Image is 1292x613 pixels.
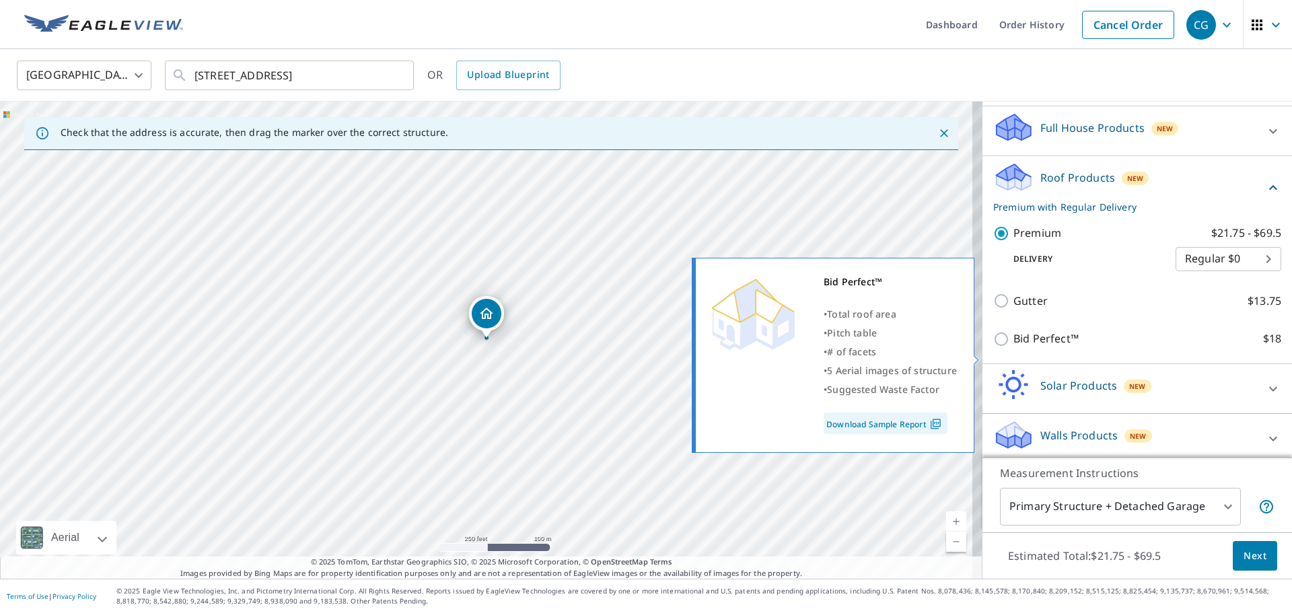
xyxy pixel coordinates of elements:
[827,364,957,377] span: 5 Aerial images of structure
[17,57,151,94] div: [GEOGRAPHIC_DATA]
[993,112,1281,150] div: Full House ProductsNew
[1013,330,1079,347] p: Bid Perfect™
[1233,541,1277,571] button: Next
[1130,431,1147,441] span: New
[927,418,945,430] img: Pdf Icon
[993,161,1281,214] div: Roof ProductsNewPremium with Regular Delivery
[706,273,800,353] img: Premium
[1013,225,1061,242] p: Premium
[47,521,83,554] div: Aerial
[1040,377,1117,394] p: Solar Products
[993,369,1281,408] div: Solar ProductsNew
[16,521,116,554] div: Aerial
[1129,381,1146,392] span: New
[824,273,957,291] div: Bid Perfect™
[61,127,448,139] p: Check that the address is accurate, then drag the marker over the correct structure.
[427,61,561,90] div: OR
[1248,293,1281,310] p: $13.75
[7,591,48,601] a: Terms of Use
[824,412,947,434] a: Download Sample Report
[456,61,560,90] a: Upload Blueprint
[1040,120,1145,136] p: Full House Products
[469,296,504,338] div: Dropped pin, building 1, Residential property, 13765 NW 19th St Pembroke Pines, FL 33028
[827,383,939,396] span: Suggested Waste Factor
[993,253,1176,265] p: Delivery
[52,591,96,601] a: Privacy Policy
[116,586,1285,606] p: © 2025 Eagle View Technologies, Inc. and Pictometry International Corp. All Rights Reserved. Repo...
[1040,170,1115,186] p: Roof Products
[827,345,876,358] span: # of facets
[1244,548,1266,565] span: Next
[1263,330,1281,347] p: $18
[194,57,386,94] input: Search by address or latitude-longitude
[1176,240,1281,278] div: Regular $0
[1000,465,1275,481] p: Measurement Instructions
[467,67,549,83] span: Upload Blueprint
[993,419,1281,458] div: Walls ProductsNew
[1127,173,1144,184] span: New
[827,326,877,339] span: Pitch table
[824,380,957,399] div: •
[1186,10,1216,40] div: CG
[827,308,896,320] span: Total roof area
[1000,488,1241,526] div: Primary Structure + Detached Garage
[1013,293,1048,310] p: Gutter
[993,200,1265,214] p: Premium with Regular Delivery
[824,361,957,380] div: •
[24,15,183,35] img: EV Logo
[591,556,647,567] a: OpenStreetMap
[7,592,96,600] p: |
[824,324,957,342] div: •
[650,556,672,567] a: Terms
[997,541,1172,571] p: Estimated Total: $21.75 - $69.5
[1040,427,1118,443] p: Walls Products
[946,511,966,532] a: Current Level 17, Zoom In
[311,556,672,568] span: © 2025 TomTom, Earthstar Geographics SIO, © 2025 Microsoft Corporation, ©
[824,342,957,361] div: •
[824,305,957,324] div: •
[1157,123,1174,134] span: New
[946,532,966,552] a: Current Level 17, Zoom Out
[1258,499,1275,515] span: Your report will include the primary structure and a detached garage if one exists.
[1082,11,1174,39] a: Cancel Order
[935,124,953,142] button: Close
[1211,225,1281,242] p: $21.75 - $69.5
